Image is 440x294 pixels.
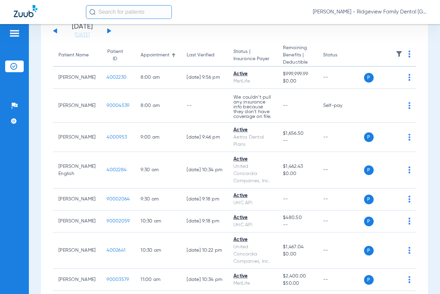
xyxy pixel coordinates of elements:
td: 8:00 AM [135,89,181,123]
div: Patient Name [58,52,96,59]
span: P [364,217,374,226]
td: [DATE] 9:18 PM [181,188,228,210]
div: MetLife [233,280,272,287]
div: Patient ID [107,48,123,63]
span: 4000953 [107,135,127,140]
td: -- [318,67,364,89]
span: Insurance Payer [233,55,272,63]
div: Last Verified [187,52,214,59]
img: Search Icon [89,9,96,15]
div: UHC API [233,199,272,207]
span: 4002641 [107,248,125,253]
td: Self-pay [318,89,364,123]
td: -- [181,89,228,123]
td: [PERSON_NAME] [53,123,101,152]
div: Active [233,236,272,243]
div: United Concordia Companies, Inc. [233,163,272,185]
input: Search for patients [86,5,172,19]
div: Patient ID [107,48,130,63]
td: [PERSON_NAME] [53,67,101,89]
td: [PERSON_NAME] English [53,152,101,188]
span: -- [283,221,312,229]
span: 90002064 [107,197,130,202]
img: filter.svg [396,51,403,57]
td: [PERSON_NAME] [53,188,101,210]
span: 90003579 [107,277,129,282]
img: group-dot-blue.svg [408,102,410,109]
td: [DATE] 10:34 PM [181,152,228,188]
span: $0.00 [283,78,312,85]
span: P [364,195,374,204]
td: [DATE] 10:22 PM [181,232,228,269]
span: $1,656.50 [283,130,312,137]
img: group-dot-blue.svg [408,166,410,173]
img: group-dot-blue.svg [408,134,410,141]
div: Patient Name [58,52,89,59]
td: -- [318,188,364,210]
td: [PERSON_NAME] [53,89,101,123]
th: Status | [228,44,277,67]
span: $1,462.43 [283,163,312,170]
div: Active [233,127,272,134]
span: -- [283,103,288,108]
td: [DATE] 9:56 PM [181,67,228,89]
span: 90004539 [107,103,129,108]
img: group-dot-blue.svg [408,218,410,225]
td: [DATE] 10:34 PM [181,269,228,291]
div: Last Verified [187,52,222,59]
td: [PERSON_NAME] [53,210,101,232]
td: 8:00 AM [135,67,181,89]
th: Status [318,44,364,67]
td: [PERSON_NAME] [53,232,101,269]
td: -- [318,152,364,188]
div: UHC API [233,221,272,229]
span: [PERSON_NAME] - Ridgeview Family Dental [GEOGRAPHIC_DATA] [313,9,426,15]
span: P [364,275,374,285]
span: P [364,165,374,175]
td: -- [318,269,364,291]
iframe: Chat Widget [406,261,440,294]
div: Appointment [141,52,176,59]
span: -- [283,197,288,202]
td: -- [318,232,364,269]
span: P [364,132,374,142]
div: Active [233,273,272,280]
span: P [364,73,374,83]
td: 9:30 AM [135,152,181,188]
img: group-dot-blue.svg [408,196,410,203]
div: Active [233,156,272,163]
td: [DATE] 9:18 PM [181,210,228,232]
td: [PERSON_NAME] [53,269,101,291]
li: [DATE] [62,23,103,39]
td: -- [318,123,364,152]
div: Aetna Dental Plans [233,134,272,148]
img: group-dot-blue.svg [408,74,410,81]
span: 4002230 [107,75,126,80]
div: United Concordia Companies, Inc. [233,243,272,265]
span: Deductible [283,59,312,66]
img: Zuub Logo [14,5,37,17]
div: Active [233,214,272,221]
td: -- [318,210,364,232]
span: P [364,246,374,255]
span: $999,999.99 [283,70,312,78]
img: group-dot-blue.svg [408,51,410,57]
div: MetLife [233,78,272,85]
div: Active [233,70,272,78]
span: 90002059 [107,219,130,224]
span: 4002284 [107,167,126,172]
span: $1,467.04 [283,243,312,251]
td: 11:00 AM [135,269,181,291]
img: group-dot-blue.svg [408,247,410,254]
td: [DATE] 9:46 PM [181,123,228,152]
span: $2,400.00 [283,273,312,280]
a: [DATE] [62,32,103,39]
td: 10:30 AM [135,210,181,232]
img: hamburger-icon [9,29,20,37]
td: 9:30 AM [135,188,181,210]
span: $50.00 [283,280,312,287]
div: Active [233,192,272,199]
td: 9:00 AM [135,123,181,152]
span: $0.00 [283,251,312,258]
